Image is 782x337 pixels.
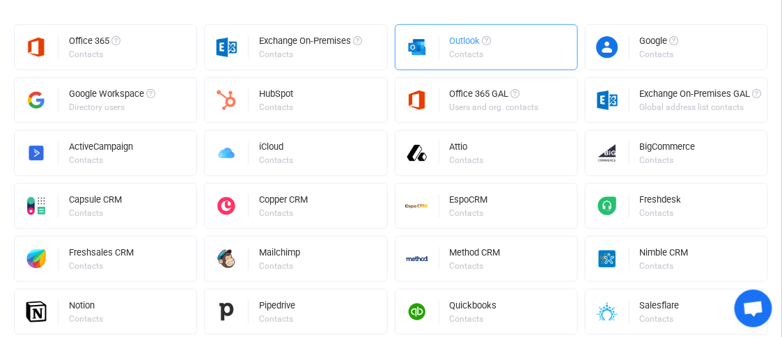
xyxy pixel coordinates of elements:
[450,103,539,111] div: Users and org. contacts
[69,262,132,270] div: Contacts
[259,262,298,270] div: Contacts
[15,36,58,59] img: microsoft365.png
[586,141,629,165] img: big-commerce.png
[69,156,131,164] div: Contacts
[450,195,488,209] div: EspoCRM
[640,50,677,58] div: Contacts
[640,301,680,315] div: Salesflare
[69,89,155,103] div: Google Workspace
[586,194,629,218] img: freshdesk.png
[450,50,490,58] div: Contacts
[259,142,295,156] div: iCloud
[450,262,499,270] div: Contacts
[450,142,486,156] div: Attio
[396,300,439,324] img: quickbooks.png
[586,247,629,271] img: nimble.png
[586,300,629,324] img: salesflare.png
[205,300,249,324] img: pipedrive.png
[69,50,118,58] div: Contacts
[15,300,58,324] img: notion.png
[205,88,249,112] img: hubspot.png
[396,194,439,218] img: espo-crm.png
[396,141,439,165] img: attio.png
[69,195,122,209] div: Capsule CRM
[640,36,679,50] div: Google
[259,301,295,315] div: Pipedrive
[640,156,694,164] div: Contacts
[640,195,682,209] div: Freshdesk
[259,248,300,262] div: Mailchimp
[640,142,696,156] div: BigCommerce
[735,290,772,327] div: Open chat
[205,141,249,165] img: icloud.png
[450,36,492,50] div: Outlook
[396,36,439,59] img: outlook.png
[396,88,439,112] img: microsoft365.png
[69,209,120,217] div: Contacts
[640,262,687,270] div: Contacts
[259,195,308,209] div: Copper CRM
[69,248,134,262] div: Freshsales CRM
[15,194,58,218] img: capsule.png
[586,36,629,59] img: google-contacts.png
[259,103,293,111] div: Contacts
[450,209,486,217] div: Contacts
[450,301,497,315] div: Quickbooks
[640,209,680,217] div: Contacts
[450,156,484,164] div: Contacts
[259,89,295,103] div: HubSpot
[259,209,306,217] div: Contacts
[69,36,120,50] div: Office 365
[396,247,439,271] img: methodcrm.png
[69,315,103,323] div: Contacts
[259,36,362,50] div: Exchange On-Premises
[259,50,360,58] div: Contacts
[15,141,58,165] img: activecampaign.png
[450,248,501,262] div: Method CRM
[640,248,689,262] div: Nimble CRM
[259,156,293,164] div: Contacts
[640,103,760,111] div: Global address list contacts
[640,89,762,103] div: Exchange On-Premises GAL
[205,247,249,271] img: mailchimp.png
[640,315,678,323] div: Contacts
[450,315,495,323] div: Contacts
[259,315,293,323] div: Contacts
[69,103,153,111] div: Directory users
[205,194,249,218] img: copper.png
[69,142,133,156] div: ActiveCampaign
[15,88,58,112] img: google-workspace.png
[450,89,541,103] div: Office 365 GAL
[205,36,249,59] img: exchange.png
[586,88,629,112] img: exchange.png
[69,301,105,315] div: Notion
[15,247,58,271] img: freshworks.png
